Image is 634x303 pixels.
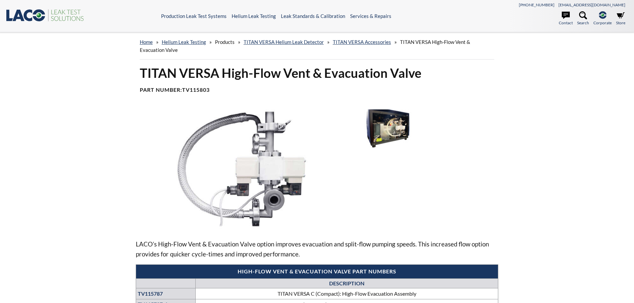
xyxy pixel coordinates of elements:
[281,13,345,19] a: Leak Standards & Calibration
[140,86,495,93] h4: Part Number:
[232,13,276,19] a: Helium Leak Testing
[196,288,498,299] td: TITAN VERSA C (Compact): High-Flow Evacuation Assembly
[136,109,348,228] img: Evac Valve
[333,39,391,45] a: TITAN VERSA Accessories
[140,39,470,53] span: TITAN VERSA High-Flow Vent & Evacuation Valve
[353,109,422,148] img: Evac Valve Inside TITAN VERSA
[140,65,495,81] h1: TITAN VERSA High-Flow Vent & Evacuation Valve
[519,2,554,7] a: [PHONE_NUMBER]
[196,278,498,288] th: DESCRIPTION
[558,2,625,7] a: [EMAIL_ADDRESS][DOMAIN_NAME]
[182,86,210,93] b: TV115803
[559,11,573,26] a: Contact
[244,39,324,45] a: TITAN VERSA Helium Leak Detector
[577,11,589,26] a: Search
[616,11,625,26] a: Store
[162,39,206,45] a: Helium Leak Testing
[215,39,235,45] span: Products
[350,13,391,19] a: Services & Repairs
[139,268,495,275] h4: High-Flow Vent & Evacuation Valve Part Numbers
[593,20,612,26] span: Corporate
[140,33,495,60] div: » » » » »
[136,239,499,259] p: LACO’s High-Flow Vent & Evacuation Valve option improves evacuation and split-flow pumping speeds...
[136,288,195,299] th: TV115787
[161,13,227,19] a: Production Leak Test Systems
[140,39,153,45] a: home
